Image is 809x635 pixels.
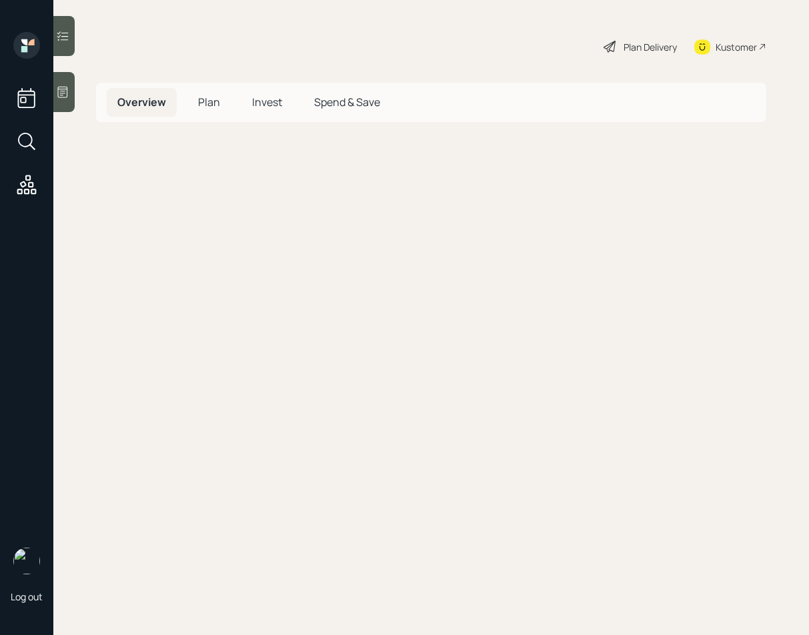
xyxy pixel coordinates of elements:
span: Spend & Save [314,95,380,109]
div: Log out [11,590,43,603]
span: Overview [117,95,166,109]
span: Plan [198,95,220,109]
div: Plan Delivery [624,40,677,54]
img: retirable_logo.png [13,548,40,574]
div: Kustomer [716,40,757,54]
span: Invest [252,95,282,109]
